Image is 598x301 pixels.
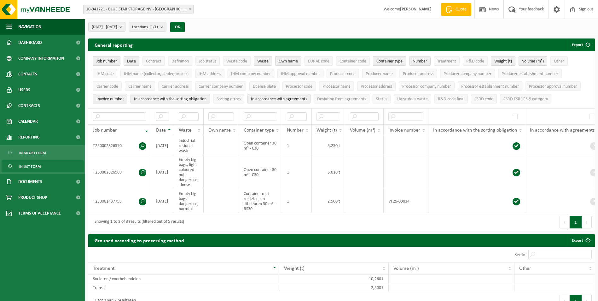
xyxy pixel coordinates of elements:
h2: Grouped according to processing method [88,234,190,246]
span: Job number [96,59,117,64]
button: Previous [560,216,570,228]
span: 10-941221 - BLUE STAR STORAGE NV - ANTWERPEN [84,5,193,14]
button: Carrier addressTransporteur adres: Activate to sort [158,81,192,91]
td: 2,500 t [312,189,345,213]
span: Carrier company number [199,84,243,89]
button: Hazardous waste : Activate to sort [394,94,431,103]
a: Quote [441,3,471,16]
font: Export [572,239,583,243]
span: R&D code final [438,97,464,102]
span: Deviation from agreements [317,97,366,102]
button: Sorting errorsSorteerfouten: Activate to sort [213,94,244,103]
span: Volume (m³) [393,266,419,271]
span: Quote [454,6,468,13]
span: In graph form [19,147,46,159]
span: Container code [340,59,366,64]
font: T250002826570 [93,144,122,148]
td: 10,260 t [279,274,389,283]
span: CSRD ESRS E5-5 category [503,97,548,102]
span: In accordance with the sorting obligation [134,97,206,102]
span: Company information [18,50,64,66]
span: IHM address [199,72,221,76]
span: Producer code [330,72,356,76]
font: Export [572,43,583,47]
span: License plate [253,84,276,89]
span: Weight (t) [494,59,512,64]
span: IHM name (collector, dealer, broker) [124,72,189,76]
span: [DATE] - [DATE] [92,22,117,32]
span: Terms of acceptance [18,205,61,221]
span: Users [18,82,30,98]
span: Product Shop [18,190,47,205]
button: Container codeContainercode: Activate to sort [336,56,370,66]
button: Invoice numberFactuurnummer: Activate to sort [93,94,127,103]
button: Job numberTaaknummer: Activate to remove sorting [93,56,120,66]
button: Volume (m³)Volume (m³): Activate to sort [519,56,547,66]
button: In accordance with the sorting obligation : Activate to sort [131,94,210,103]
button: EURAL codeEURAL code: Activate to sort [305,56,333,66]
button: StatusStatus: Activate to sort [373,94,391,103]
button: Producer addressProducent adres: Activate to sort [399,69,437,78]
span: IHM approval number [281,72,320,76]
button: Processor approval numberVerwerker erkenningsnummer: Activate to sort [525,81,581,91]
button: DateDatum: Activate to sort [124,56,139,66]
td: 5,250 t [312,136,345,155]
a: In list form [2,160,84,172]
button: Processor nameVerwerker naam: Activate to sort [319,81,354,91]
button: [DATE] - [DATE] [88,22,125,32]
button: License plateNummerplaat: Activate to sort [249,81,279,91]
count: (1/1) [149,25,158,29]
span: Sorting errors [217,97,241,102]
button: In accordance with agreements : Activate to sort [247,94,311,103]
span: Waste [179,128,191,133]
span: In accordance with agreements [530,128,595,133]
button: Export [567,38,594,51]
td: Open container 30 m³ - C30 [239,136,282,155]
td: Empty big bags - dangerous, harmful [174,189,204,213]
span: Processor company number [402,84,451,89]
span: Treatment [437,59,456,64]
button: Processor codeVerwerker code: Activate to sort [282,81,316,91]
span: Documents [18,174,42,190]
span: Definition [171,59,189,64]
span: Number [413,59,427,64]
a: Export [567,234,594,247]
span: Carrier name [128,84,152,89]
button: Producer nameProducent naam: Activate to sort [362,69,396,78]
span: Job number [93,128,117,133]
span: Contracts [18,98,40,114]
button: Deviation from agreementsAfwijking t.o.v. afspraken: Activate to sort [314,94,369,103]
span: Locations [132,22,158,32]
td: 1 [282,155,312,189]
button: DefinitionOmschrijving: Activate to sort [168,56,192,66]
span: Waste [257,59,269,64]
span: In accordance with the sorting obligation [433,128,517,133]
button: Processor addressVerwerker adres: Activate to sort [357,81,396,91]
span: Number [287,128,304,133]
span: EURAL code [308,59,329,64]
strong: [PERSON_NAME] [400,7,432,12]
button: CSRD codeCSRD code: Activate to sort [471,94,497,103]
span: Producer address [403,72,433,76]
button: IHM name (collector, dealer, broker)IHM naam (inzamelaar, handelaar, makelaar): Activate to sort [120,69,192,78]
span: In list form [19,161,41,173]
span: Weight (t) [284,266,305,271]
button: OK [170,22,185,32]
span: Waste code [226,59,247,64]
button: R&D codeR&amp;D code: Activate to sort [463,56,488,66]
span: Processor name [322,84,351,89]
span: Carrier code [96,84,118,89]
button: Processor establishment numberVerwerker vestigingsnummer: Activate to sort [458,81,522,91]
span: IHM code [96,72,114,76]
span: Hazardous waste [397,97,428,102]
span: Status [376,97,387,102]
td: [DATE] [151,189,174,213]
button: Next [582,216,592,228]
button: R&D code finalR&amp;D code finaal: Activate to sort [434,94,468,103]
span: Volume (m³) [350,128,375,133]
span: Volume (m³) [522,59,544,64]
span: Own name [208,128,231,133]
span: Date [127,59,136,64]
button: Producer codeProducent code: Activate to sort [327,69,359,78]
span: IHM company number [231,72,271,76]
